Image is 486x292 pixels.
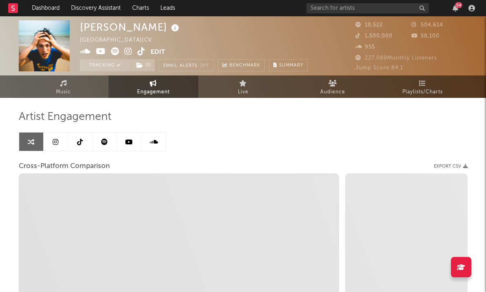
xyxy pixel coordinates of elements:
button: Email AlertsOff [159,59,214,71]
button: Edit [151,47,165,58]
div: 54 [455,2,462,8]
span: 955 [355,44,375,50]
span: Live [238,87,249,97]
span: 10,522 [355,22,383,28]
span: 227,089 Monthly Listeners [355,55,437,61]
span: Cross-Platform Comparison [19,161,110,171]
a: Audience [288,75,378,98]
a: Live [198,75,288,98]
a: Benchmark [218,59,265,71]
button: 54 [453,5,458,11]
span: Playlists/Charts [402,87,443,97]
span: 504,614 [411,22,443,28]
span: Audience [320,87,345,97]
span: Summary [279,63,303,68]
div: [PERSON_NAME] [80,20,181,34]
button: (1) [131,59,155,71]
span: Engagement [137,87,170,97]
a: Engagement [109,75,198,98]
span: Benchmark [229,61,260,71]
a: Playlists/Charts [378,75,468,98]
span: Artist Engagement [19,112,111,122]
span: ( 1 ) [131,59,155,71]
span: 1,500,000 [355,33,393,39]
span: 58,100 [411,33,439,39]
input: Search for artists [306,3,429,13]
button: Summary [269,59,308,71]
span: Jump Score: 84.1 [355,65,403,71]
span: Music [56,87,71,97]
em: Off [200,64,209,68]
div: [GEOGRAPHIC_DATA] | CV [80,35,161,45]
a: Music [19,75,109,98]
button: Export CSV [434,164,468,169]
button: Tracking [80,59,131,71]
